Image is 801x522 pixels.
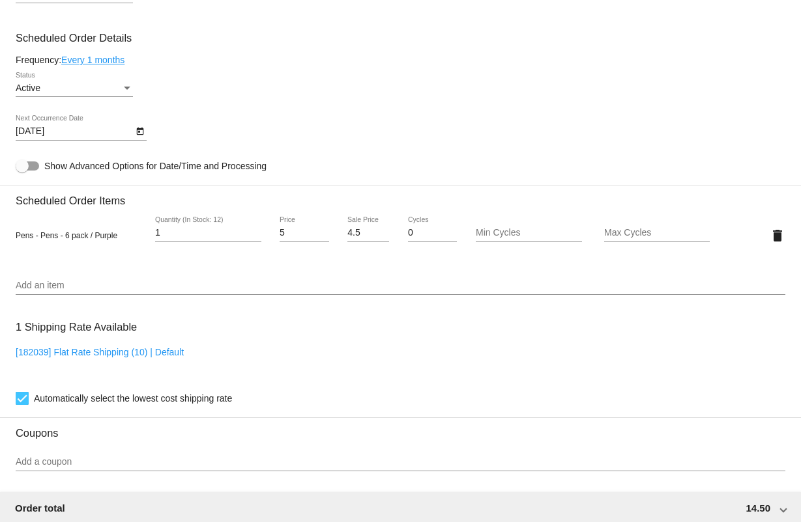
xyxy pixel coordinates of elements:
h3: Coupons [16,417,785,439]
input: Min Cycles [476,228,582,238]
input: Add an item [16,281,785,291]
input: Cycles [408,228,458,238]
div: Frequency: [16,55,785,65]
h3: Scheduled Order Items [16,185,785,207]
h3: 1 Shipping Rate Available [16,313,137,341]
input: Price [280,228,329,238]
span: 14.50 [746,502,770,514]
button: Open calendar [133,124,147,137]
input: Sale Price [347,228,389,238]
a: [182039] Flat Rate Shipping (10) | Default [16,347,184,357]
span: Automatically select the lowest cost shipping rate [34,391,232,406]
mat-icon: delete [770,228,785,243]
input: Quantity (In Stock: 12) [155,228,261,238]
h3: Scheduled Order Details [16,32,785,44]
span: Order total [15,502,65,514]
input: Max Cycles [604,228,710,238]
a: Every 1 months [61,55,124,65]
mat-select: Status [16,83,133,94]
span: Show Advanced Options for Date/Time and Processing [44,159,267,172]
input: Add a coupon [16,457,785,467]
span: Active [16,83,40,93]
input: Next Occurrence Date [16,126,133,137]
span: Pens - Pens - 6 pack / Purple [16,231,117,240]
